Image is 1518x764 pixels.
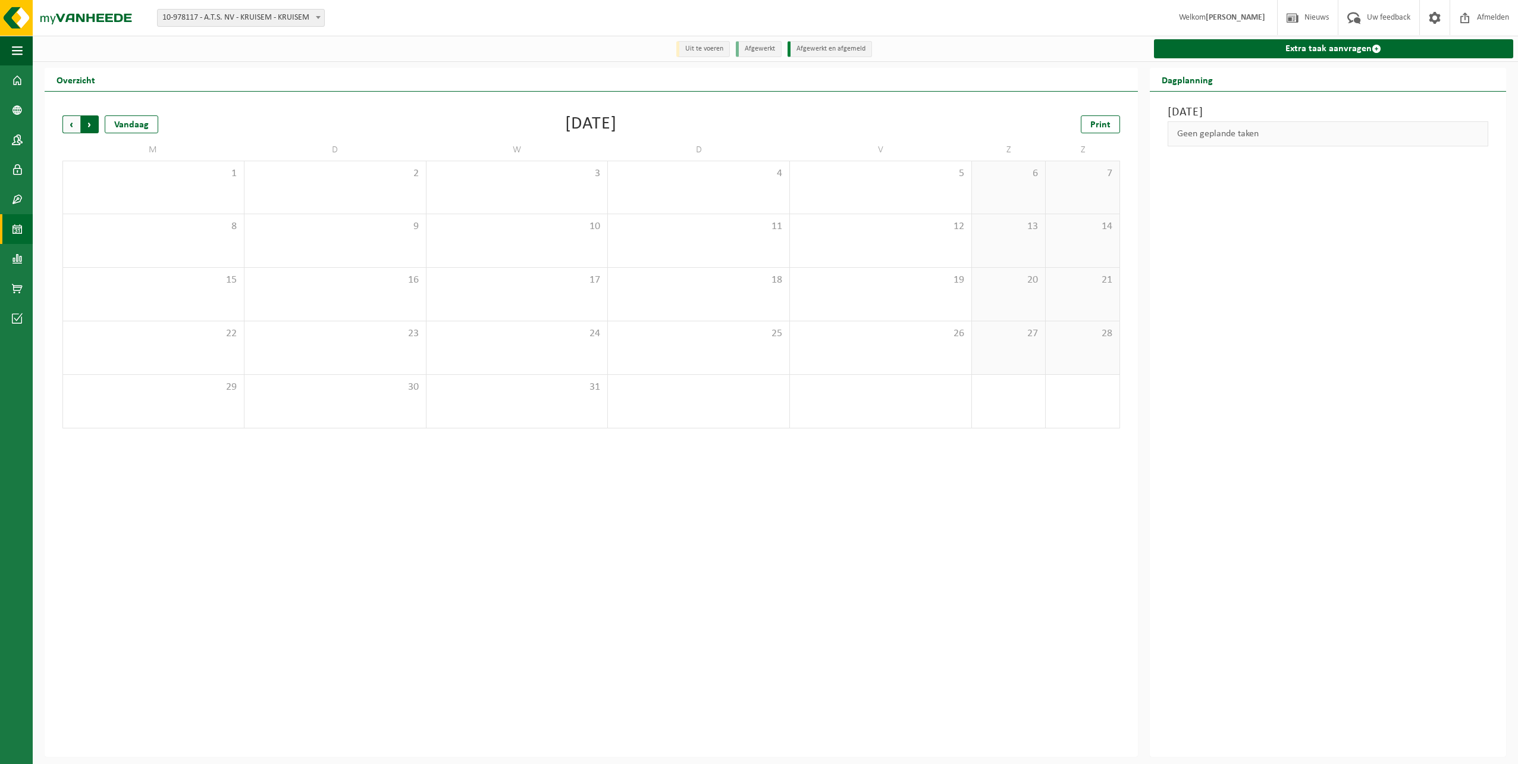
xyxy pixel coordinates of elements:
[1081,115,1120,133] a: Print
[1090,120,1111,130] span: Print
[978,167,1039,180] span: 6
[614,167,783,180] span: 4
[972,139,1046,161] td: Z
[736,41,782,57] li: Afgewerkt
[69,167,238,180] span: 1
[250,381,420,394] span: 30
[81,115,99,133] span: Volgende
[796,167,965,180] span: 5
[69,327,238,340] span: 22
[250,327,420,340] span: 23
[157,9,325,27] span: 10-978117 - A.T.S. NV - KRUISEM - KRUISEM
[69,381,238,394] span: 29
[62,139,244,161] td: M
[565,115,617,133] div: [DATE]
[432,220,602,233] span: 10
[1206,13,1265,22] strong: [PERSON_NAME]
[796,274,965,287] span: 19
[1046,139,1119,161] td: Z
[614,327,783,340] span: 25
[1052,327,1113,340] span: 28
[1150,68,1225,91] h2: Dagplanning
[608,139,790,161] td: D
[978,220,1039,233] span: 13
[978,327,1039,340] span: 27
[250,220,420,233] span: 9
[69,220,238,233] span: 8
[614,274,783,287] span: 18
[978,274,1039,287] span: 20
[158,10,324,26] span: 10-978117 - A.T.S. NV - KRUISEM - KRUISEM
[432,327,602,340] span: 24
[1154,39,1513,58] a: Extra taak aanvragen
[432,381,602,394] span: 31
[676,41,730,57] li: Uit te voeren
[105,115,158,133] div: Vandaag
[426,139,609,161] td: W
[790,139,972,161] td: V
[796,327,965,340] span: 26
[1168,104,1488,121] h3: [DATE]
[69,274,238,287] span: 15
[432,274,602,287] span: 17
[244,139,426,161] td: D
[1052,220,1113,233] span: 14
[432,167,602,180] span: 3
[250,274,420,287] span: 16
[250,167,420,180] span: 2
[788,41,872,57] li: Afgewerkt en afgemeld
[45,68,107,91] h2: Overzicht
[796,220,965,233] span: 12
[1168,121,1488,146] div: Geen geplande taken
[1052,274,1113,287] span: 21
[614,220,783,233] span: 11
[1052,167,1113,180] span: 7
[62,115,80,133] span: Vorige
